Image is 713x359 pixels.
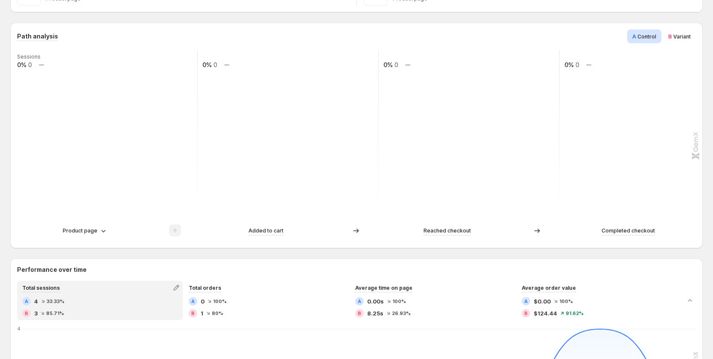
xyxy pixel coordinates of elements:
text: 0 [576,61,579,68]
h2: B [358,311,361,316]
text: 0 [28,61,32,68]
button: Collapse chart [684,294,696,306]
span: $0.00 [534,297,551,306]
span: 85.71% [46,311,64,316]
span: 100% [559,299,573,304]
span: Variant [673,33,691,40]
span: 4 [34,297,38,306]
span: 8.25s [367,309,383,318]
span: Control [637,33,656,40]
text: 0% [17,61,26,68]
h2: B [25,311,28,316]
span: Total orders [189,285,221,291]
span: 33.33% [47,299,64,304]
h2: A [191,299,195,304]
p: Product page [63,227,97,235]
span: Total sessions [22,285,60,291]
text: 0 [213,61,217,68]
text: 4 [17,326,20,332]
span: 100% [392,299,406,304]
span: 91.62% [566,311,584,316]
text: 0% [564,61,574,68]
span: Average order value [522,285,576,291]
text: 0% [383,61,393,68]
span: 0 [201,297,205,306]
h2: B [191,311,195,316]
span: 100% [213,299,227,304]
p: Completed checkout [602,227,655,235]
span: 3 [34,309,38,318]
p: Added to cart [248,227,283,235]
span: B [668,33,672,40]
span: $124.44 [534,309,557,318]
h2: A [25,299,28,304]
span: 26.93% [392,311,411,316]
h2: A [358,299,361,304]
span: 1 [201,309,203,318]
span: 80% [212,311,223,316]
span: Average time on page [355,285,412,291]
span: A [632,33,636,40]
h2: A [524,299,528,304]
text: 0% [202,61,212,68]
p: Reached checkout [424,227,471,235]
span: 0.00s [367,297,384,306]
h3: Path analysis [17,32,58,41]
text: Sessions [17,53,41,60]
text: 0 [394,61,398,68]
h2: B [524,311,528,316]
h2: Performance over time [17,265,696,274]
